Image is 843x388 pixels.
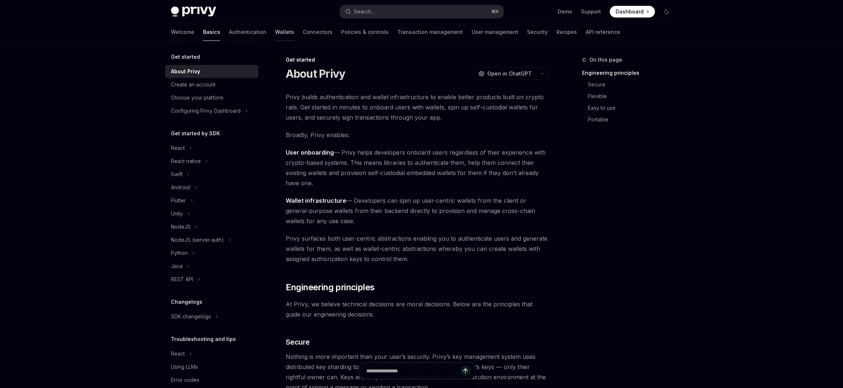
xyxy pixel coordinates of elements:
a: About Privy [165,65,258,78]
input: Ask a question... [366,363,460,379]
div: Search... [354,7,374,16]
span: — Privy helps developers onboard users regardless of their experience with crypto-based systems. ... [286,147,549,188]
button: React [165,141,258,155]
span: On this page [589,55,622,64]
button: Swift [165,168,258,181]
button: SDK changelogs [165,310,258,323]
a: Secure [582,79,678,90]
button: Java [165,260,258,273]
a: Policies & controls [341,23,389,41]
span: Privy surfaces both user-centric abstractions enabling you to authenticate users and generate wal... [286,233,549,264]
h5: Troubleshooting and tips [171,335,236,344]
a: Authentication [229,23,266,41]
div: About Privy [171,67,200,76]
div: NodeJS [171,222,191,231]
div: Swift [171,170,183,179]
button: React native [165,155,258,168]
a: Flexible [582,90,678,102]
button: Search...⌘K [340,5,503,18]
span: Secure [286,337,310,347]
span: ⌘ K [491,9,499,15]
a: Dashboard [610,6,655,18]
div: React [171,144,185,152]
a: Recipes [557,23,577,41]
div: Android [171,183,190,192]
h1: About Privy [286,67,346,80]
a: User management [472,23,518,41]
h5: Changelogs [171,298,202,306]
button: Configuring Privy Dashboard [165,104,258,117]
div: Python [171,249,188,257]
button: Unity [165,207,258,220]
a: Welcome [171,23,194,41]
span: — Developers can spin up user-centric wallets from the client or general-purpose wallets from the... [286,195,549,226]
a: Transaction management [397,23,463,41]
span: Dashboard [616,8,644,15]
a: Portable [582,114,678,125]
button: Python [165,247,258,260]
strong: User onboarding [286,149,334,156]
div: Create an account [171,80,215,89]
div: Java [171,262,183,271]
span: Privy builds authentication and wallet infrastructure to enable better products built on crypto r... [286,92,549,123]
img: dark logo [171,7,216,17]
strong: Wallet infrastructure [286,197,346,204]
button: React [165,347,258,360]
h5: Get started by SDK [171,129,220,138]
div: Unity [171,209,183,218]
div: React [171,349,185,358]
div: SDK changelogs [171,312,211,321]
a: Connectors [303,23,332,41]
a: Security [527,23,548,41]
button: NodeJS [165,220,258,233]
div: Choose your platform [171,93,223,102]
a: Using LLMs [165,360,258,373]
a: Engineering principles [582,67,678,79]
div: REST API [171,275,193,284]
div: Flutter [171,196,186,205]
a: Error codes [165,373,258,387]
span: Broadly, Privy enables: [286,130,549,140]
div: Error codes [171,376,199,384]
button: Toggle dark mode [661,6,672,18]
button: Open in ChatGPT [474,67,536,80]
a: Demo [558,8,572,15]
a: Support [581,8,601,15]
div: React native [171,157,201,166]
button: REST API [165,273,258,286]
a: Choose your platform [165,91,258,104]
button: Flutter [165,194,258,207]
button: Android [165,181,258,194]
div: Using LLMs [171,362,198,371]
span: At Privy, we believe technical decisions are moral decisions. Below are the principles that guide... [286,299,549,319]
span: Open in ChatGPT [487,70,532,77]
button: NodeJS (server-auth) [165,233,258,247]
a: Basics [203,23,220,41]
div: NodeJS (server-auth) [171,236,224,244]
a: Wallets [275,23,294,41]
div: Configuring Privy Dashboard [171,106,241,115]
a: Easy to use [582,102,678,114]
button: Send message [460,366,471,376]
a: API reference [586,23,620,41]
div: Get started [286,56,549,63]
a: Create an account [165,78,258,91]
span: Engineering principles [286,282,375,293]
h5: Get started [171,53,200,61]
